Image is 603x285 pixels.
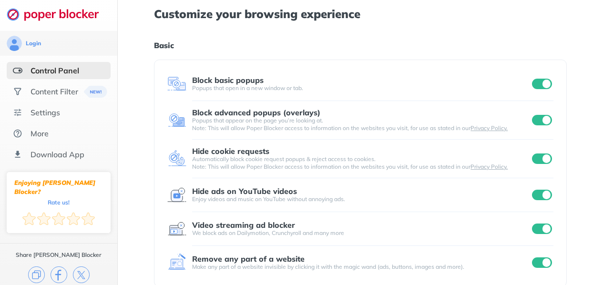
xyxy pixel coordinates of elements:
div: Hide ads on YouTube videos [192,187,297,195]
div: Popups that appear on the page you’re looking at. Note: This will allow Poper Blocker access to i... [192,117,530,132]
img: menuBanner.svg [81,86,104,98]
div: Enjoying [PERSON_NAME] Blocker? [14,178,103,196]
div: Control Panel [31,66,79,75]
img: copy.svg [28,266,45,283]
div: Content Filter [31,87,78,96]
img: feature icon [167,219,186,238]
div: Make any part of a website invisible by clicking it with the magic wand (ads, buttons, images and... [192,263,530,271]
div: Hide cookie requests [192,147,269,155]
div: Popups that open in a new window or tab. [192,84,530,92]
img: x.svg [73,266,90,283]
img: feature icon [167,149,186,168]
h1: Basic [154,39,566,51]
img: feature icon [167,111,186,130]
div: More [31,129,49,138]
div: Download App [31,150,84,159]
img: feature icon [167,74,186,93]
img: avatar.svg [7,36,22,51]
a: Privacy Policy. [470,124,508,132]
div: Block advanced popups (overlays) [192,108,320,117]
div: Block basic popups [192,76,264,84]
div: Share [PERSON_NAME] Blocker [16,251,102,259]
img: settings.svg [13,108,22,117]
img: about.svg [13,129,22,138]
div: Automatically block cookie request popups & reject access to cookies. Note: This will allow Poper... [192,155,530,171]
img: facebook.svg [51,266,67,283]
h1: Customize your browsing experience [154,8,566,20]
img: feature icon [167,253,186,272]
img: download-app.svg [13,150,22,159]
div: We block ads on Dailymotion, Crunchyroll and many more [192,229,530,237]
img: features-selected.svg [13,66,22,75]
div: Video streaming ad blocker [192,221,295,229]
div: Rate us! [48,200,70,204]
div: Login [26,40,41,47]
div: Settings [31,108,60,117]
a: Privacy Policy. [470,163,508,170]
img: social.svg [13,87,22,96]
img: logo-webpage.svg [7,8,109,21]
div: Remove any part of a website [192,254,305,263]
img: feature icon [167,185,186,204]
div: Enjoy videos and music on YouTube without annoying ads. [192,195,530,203]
